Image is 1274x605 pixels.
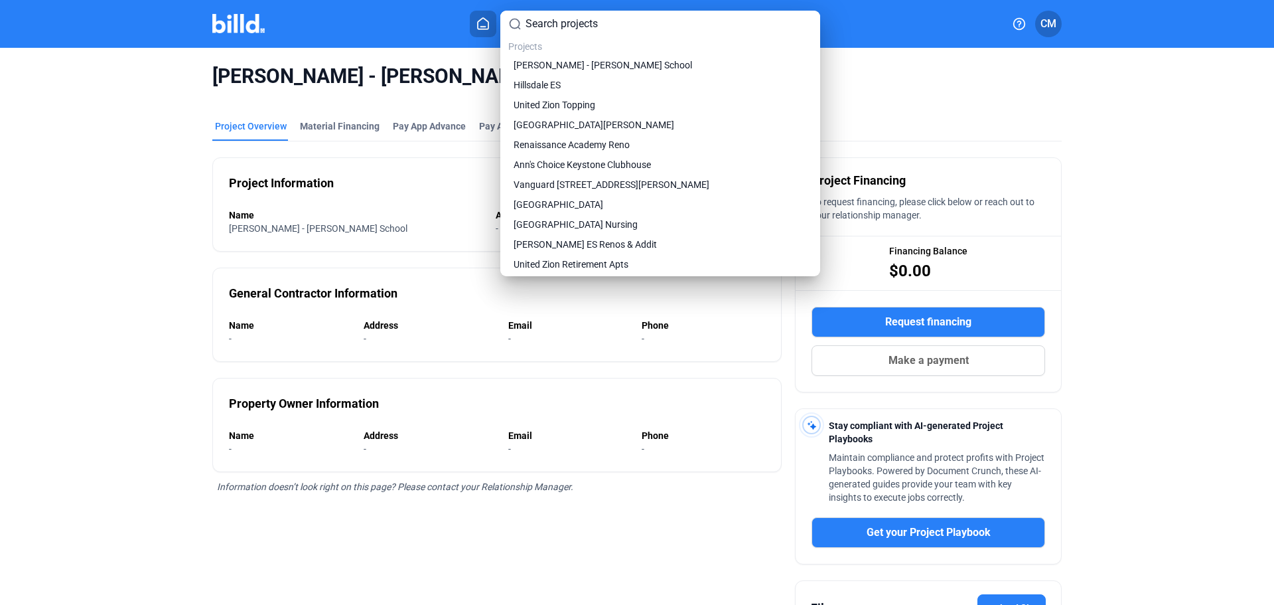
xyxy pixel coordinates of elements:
[514,58,692,72] span: [PERSON_NAME] - [PERSON_NAME] School
[526,16,812,32] input: Search projects
[514,238,657,251] span: [PERSON_NAME] ES Renos & Addit
[514,78,561,92] span: Hillsdale ES
[508,41,542,52] span: Projects
[514,218,638,231] span: [GEOGRAPHIC_DATA] Nursing
[514,98,595,112] span: United Zion Topping
[514,118,674,131] span: [GEOGRAPHIC_DATA][PERSON_NAME]
[514,258,628,271] span: United Zion Retirement Apts
[514,178,709,191] span: Vanguard [STREET_ADDRESS][PERSON_NAME]
[514,138,630,151] span: Renaissance Academy Reno
[514,198,603,211] span: [GEOGRAPHIC_DATA]
[514,158,651,171] span: Ann's Choice Keystone Clubhouse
